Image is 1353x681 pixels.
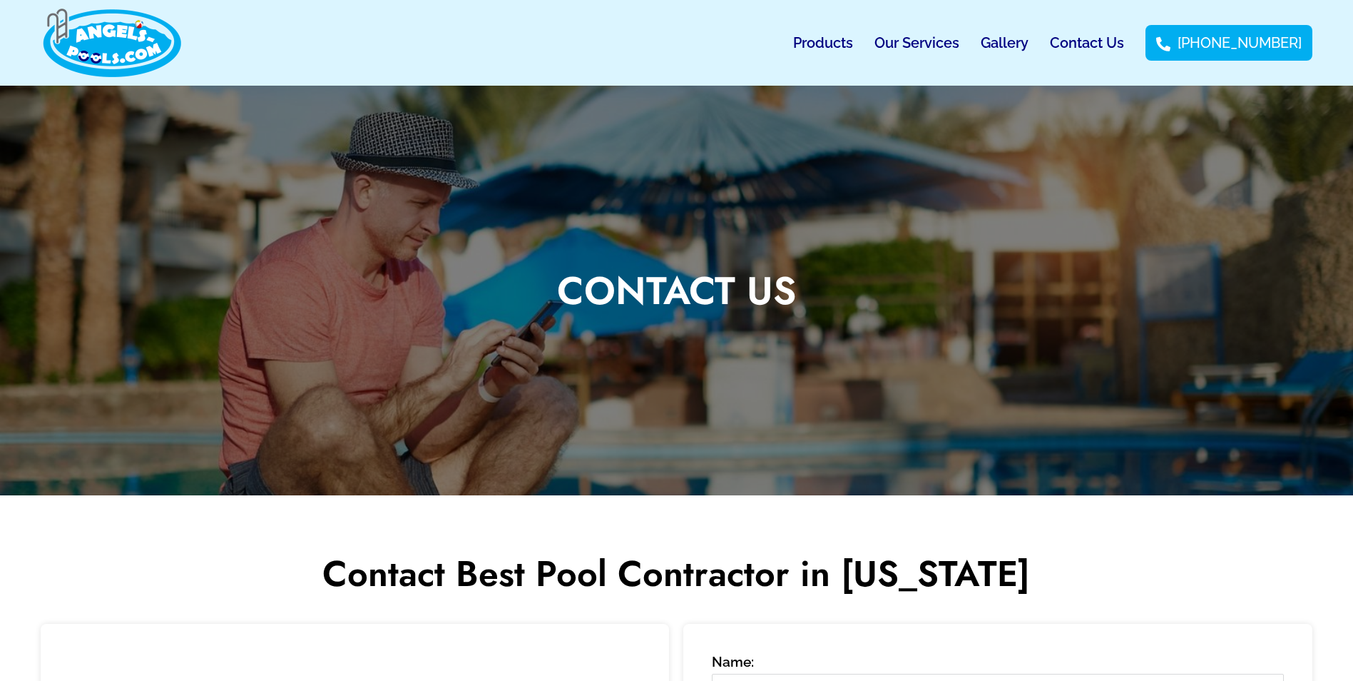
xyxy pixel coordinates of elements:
a: Products [793,26,853,59]
a: Our Services [874,26,959,59]
a: [PHONE_NUMBER] [1156,32,1302,54]
h2: Contact Best Pool Contractor in [US_STATE] [284,553,1068,595]
span: [PHONE_NUMBER] [1174,32,1302,54]
h1: Contact Us [557,271,796,310]
a: Contact Us [1050,26,1124,59]
nav: Menu [793,26,1124,59]
a: Gallery [981,26,1028,59]
span: Name: [712,652,754,672]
